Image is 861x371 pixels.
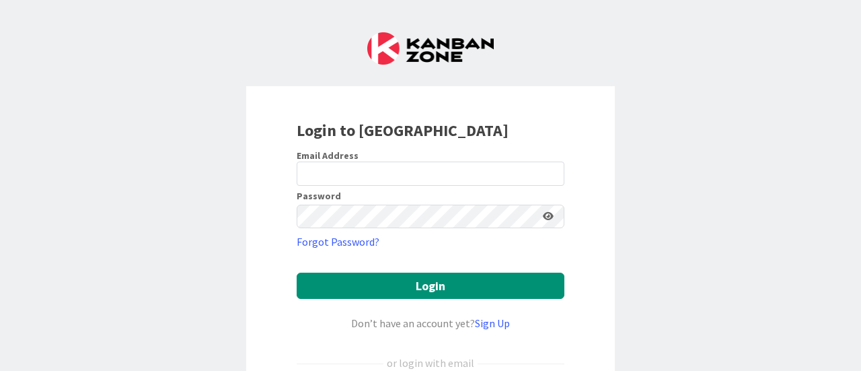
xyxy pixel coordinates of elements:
[475,316,510,330] a: Sign Up
[367,32,494,65] img: Kanban Zone
[297,273,564,299] button: Login
[297,234,379,250] a: Forgot Password?
[297,191,341,201] label: Password
[297,120,509,141] b: Login to [GEOGRAPHIC_DATA]
[383,355,478,371] div: or login with email
[297,315,564,331] div: Don’t have an account yet?
[297,149,359,162] label: Email Address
